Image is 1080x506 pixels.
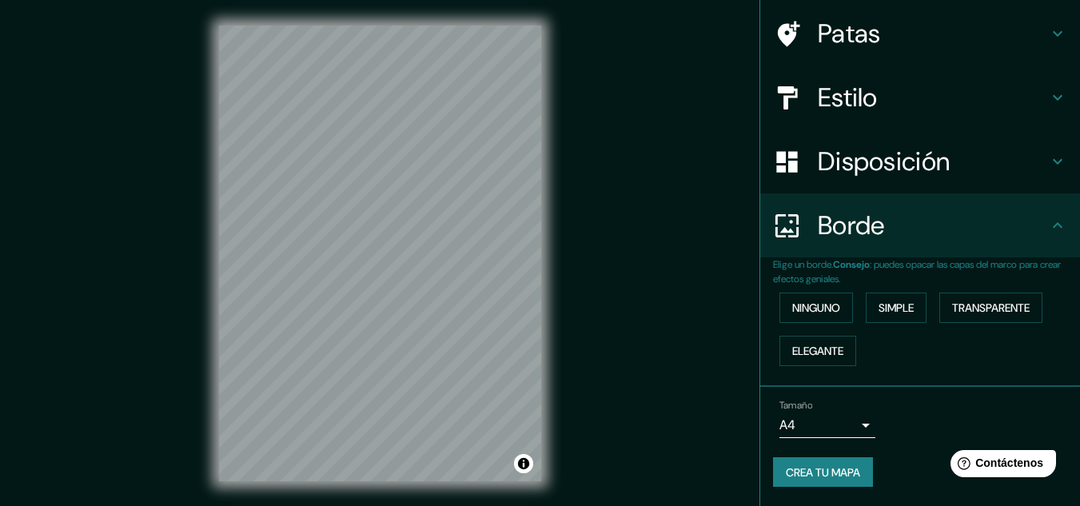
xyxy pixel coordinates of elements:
[833,258,870,271] font: Consejo
[866,293,927,323] button: Simple
[773,457,873,488] button: Crea tu mapa
[779,293,853,323] button: Ninguno
[779,412,875,438] div: A4
[939,293,1042,323] button: Transparente
[952,301,1030,315] font: Transparente
[219,26,541,481] canvas: Mapa
[938,444,1062,488] iframe: Lanzador de widgets de ayuda
[760,66,1080,129] div: Estilo
[818,17,881,50] font: Patas
[773,258,833,271] font: Elige un borde.
[818,81,878,114] font: Estilo
[779,416,795,433] font: A4
[818,209,885,242] font: Borde
[792,344,843,358] font: Elegante
[514,454,533,473] button: Activar o desactivar atribución
[760,2,1080,66] div: Patas
[879,301,914,315] font: Simple
[786,465,860,480] font: Crea tu mapa
[773,258,1061,285] font: : puedes opacar las capas del marco para crear efectos geniales.
[818,145,950,178] font: Disposición
[779,336,856,366] button: Elegante
[792,301,840,315] font: Ninguno
[760,193,1080,257] div: Borde
[760,129,1080,193] div: Disposición
[779,399,812,412] font: Tamaño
